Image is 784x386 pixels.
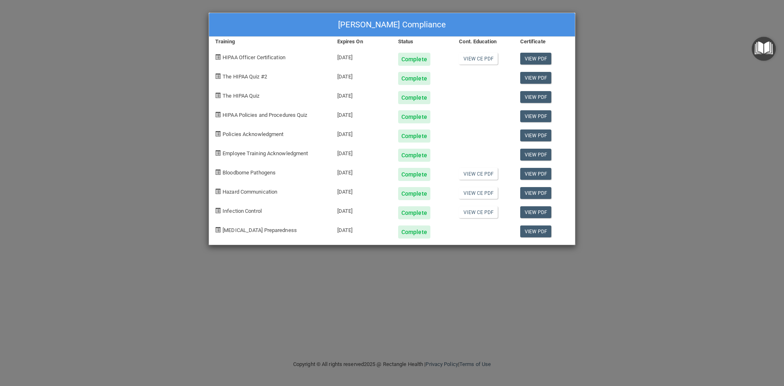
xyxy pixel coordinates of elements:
div: [DATE] [331,85,392,104]
div: Complete [398,187,430,200]
div: [DATE] [331,123,392,143]
a: View PDF [520,168,552,180]
span: Employee Training Acknowledgment [223,150,308,156]
a: View PDF [520,225,552,237]
span: Bloodborne Pathogens [223,170,276,176]
div: [DATE] [331,47,392,66]
div: [DATE] [331,66,392,85]
div: Complete [398,91,430,104]
div: Expires On [331,37,392,47]
div: [DATE] [331,104,392,123]
a: View PDF [520,149,552,161]
div: [PERSON_NAME] Compliance [209,13,575,37]
a: View CE PDF [459,53,498,65]
a: View PDF [520,72,552,84]
a: View PDF [520,206,552,218]
span: The HIPAA Quiz #2 [223,74,267,80]
button: Open Resource Center [752,37,776,61]
div: Complete [398,129,430,143]
a: View CE PDF [459,168,498,180]
div: Complete [398,206,430,219]
div: Complete [398,225,430,239]
div: Complete [398,53,430,66]
div: Training [209,37,331,47]
a: View PDF [520,53,552,65]
div: Complete [398,72,430,85]
div: [DATE] [331,219,392,239]
span: Policies Acknowledgment [223,131,283,137]
span: Hazard Communication [223,189,277,195]
div: Status [392,37,453,47]
div: [DATE] [331,181,392,200]
span: The HIPAA Quiz [223,93,259,99]
div: Cont. Education [453,37,514,47]
span: Infection Control [223,208,262,214]
span: HIPAA Policies and Procedures Quiz [223,112,307,118]
div: Complete [398,110,430,123]
a: View PDF [520,129,552,141]
div: [DATE] [331,162,392,181]
div: Certificate [514,37,575,47]
iframe: Drift Widget Chat Controller [643,328,774,361]
div: Complete [398,149,430,162]
a: View PDF [520,91,552,103]
a: View PDF [520,110,552,122]
a: View PDF [520,187,552,199]
span: [MEDICAL_DATA] Preparedness [223,227,297,233]
div: [DATE] [331,200,392,219]
a: View CE PDF [459,206,498,218]
div: Complete [398,168,430,181]
span: HIPAA Officer Certification [223,54,285,60]
div: [DATE] [331,143,392,162]
a: View CE PDF [459,187,498,199]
